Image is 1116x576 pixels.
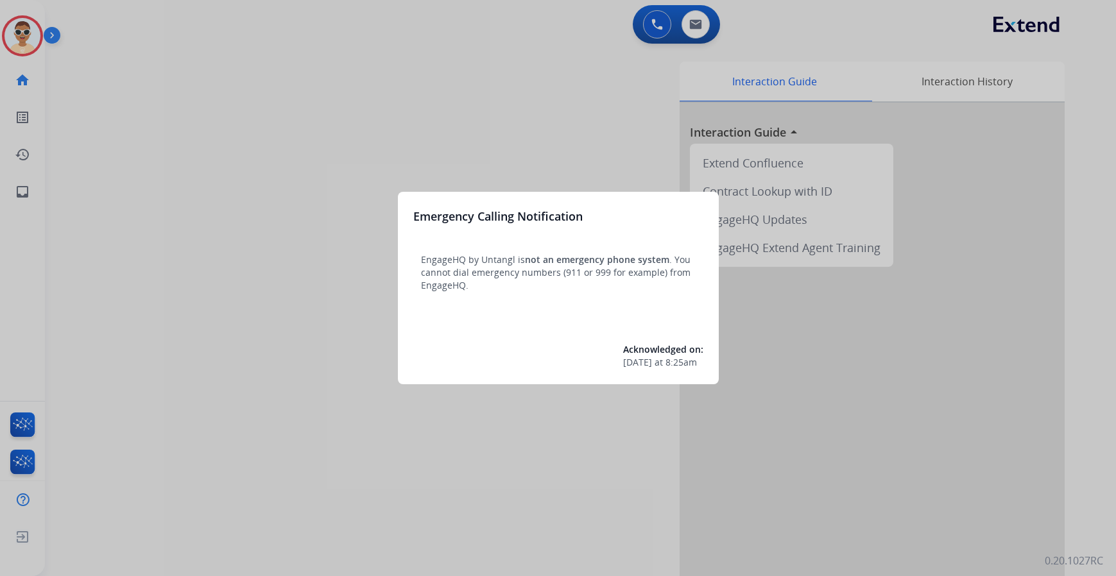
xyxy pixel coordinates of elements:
p: EngageHQ by Untangl is . You cannot dial emergency numbers (911 or 999 for example) from EngageHQ. [421,253,696,292]
span: Acknowledged on: [623,343,703,355]
p: 0.20.1027RC [1045,553,1103,568]
span: not an emergency phone system [525,253,669,266]
span: [DATE] [623,356,652,369]
span: 8:25am [665,356,697,369]
div: at [623,356,703,369]
h3: Emergency Calling Notification [413,207,583,225]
